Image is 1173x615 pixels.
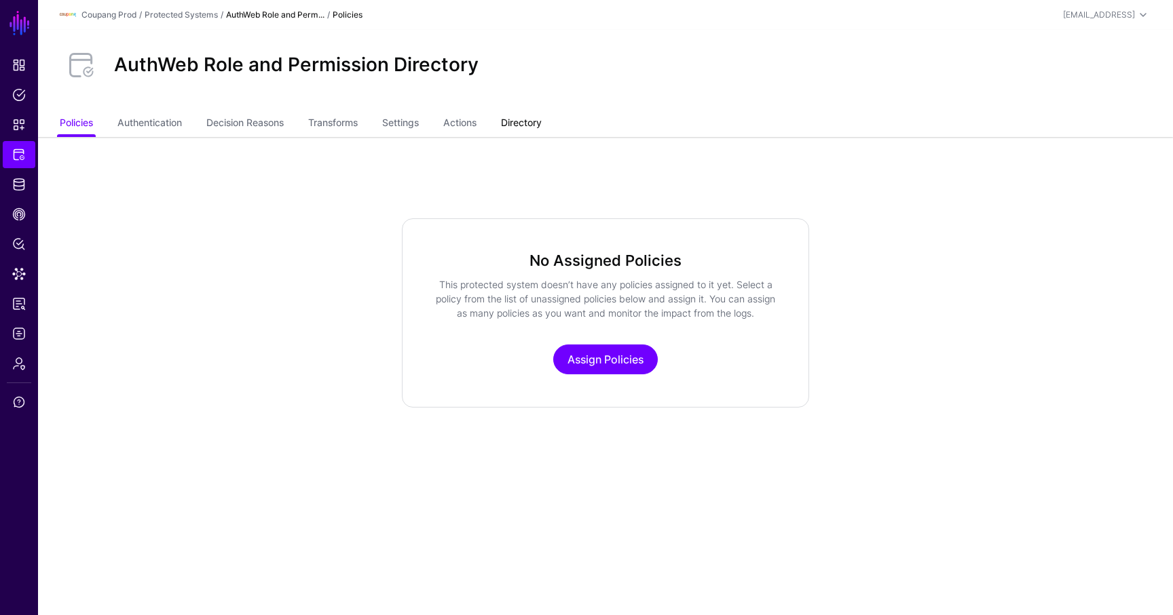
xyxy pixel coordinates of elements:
span: Data Lens [12,267,26,281]
div: / [136,9,145,21]
h2: AuthWeb Role and Permission Directory [114,54,479,77]
a: Admin [3,350,35,377]
span: Access Reporting [12,297,26,311]
a: Data Lens [3,260,35,287]
strong: AuthWeb Role and Perm... [226,9,324,20]
div: / [324,9,333,21]
span: Policy Lens [12,237,26,251]
a: Policy Lens [3,231,35,258]
a: Access Reporting [3,290,35,317]
strong: Policies [333,9,362,20]
p: This protected system doesn’t have any policies assigned to it yet. Select a policy from the list... [435,277,776,320]
a: Decision Reasons [206,111,284,137]
span: CAEP Hub [12,207,26,221]
span: Logs [12,327,26,340]
span: Policies [12,88,26,102]
a: Policies [60,111,93,137]
span: Dashboard [12,58,26,72]
a: Actions [443,111,477,137]
img: svg+xml;base64,PHN2ZyBpZD0iTG9nbyIgeG1sbnM9Imh0dHA6Ly93d3cudzMub3JnLzIwMDAvc3ZnIiB3aWR0aD0iMTIxLj... [60,7,76,23]
div: / [218,9,226,21]
a: Settings [382,111,419,137]
span: Admin [12,357,26,370]
a: Directory [501,111,542,137]
a: Policies [3,81,35,108]
a: Authentication [117,111,182,137]
a: CAEP Hub [3,201,35,228]
span: Support [12,395,26,409]
h3: No Assigned Policies [435,252,776,269]
a: Protected Systems [145,9,218,20]
a: Snippets [3,111,35,138]
a: Assign Policies [553,344,658,374]
a: SGNL [8,8,31,38]
span: Snippets [12,118,26,132]
a: Coupang Prod [81,9,136,20]
div: [EMAIL_ADDRESS] [1063,9,1135,21]
a: Protected Systems [3,141,35,168]
a: Identity Data Fabric [3,171,35,198]
a: Transforms [308,111,358,137]
span: Identity Data Fabric [12,178,26,191]
a: Dashboard [3,52,35,79]
span: Protected Systems [12,148,26,161]
a: Logs [3,320,35,347]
